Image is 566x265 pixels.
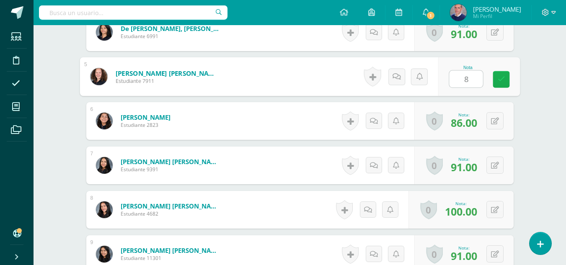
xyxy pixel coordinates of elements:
input: 0-100.0 [449,71,483,87]
span: Estudiante 7911 [115,77,219,85]
span: 100.00 [445,204,477,219]
img: 57a372fab86239f2430c13d699247429.png [96,201,113,218]
img: 6457fdf5885c0f97894b4602f4cf97bf.png [96,113,113,129]
span: 1 [426,11,435,20]
div: Nota [449,65,487,70]
span: Estudiante 6991 [121,33,221,40]
a: [PERSON_NAME] [PERSON_NAME] [115,69,219,77]
div: Nota: [445,201,477,206]
span: 86.00 [451,116,477,130]
span: Estudiante 4682 [121,210,221,217]
div: Nota: [451,245,477,251]
a: 0 [420,200,437,219]
img: 321c7303e71be5c229396fde750ebe85.png [90,68,107,85]
span: Estudiante 9391 [121,166,221,173]
span: Estudiante 2823 [121,121,171,129]
a: 0 [426,23,443,42]
span: 91.00 [451,249,477,263]
div: Nota: [451,23,477,29]
div: Nota: [451,112,477,118]
span: Mi Perfil [473,13,521,20]
input: Busca un usuario... [39,5,227,20]
a: [PERSON_NAME] [PERSON_NAME] [121,246,221,255]
a: [PERSON_NAME] [PERSON_NAME] [121,157,221,166]
span: 91.00 [451,160,477,174]
a: [PERSON_NAME] [PERSON_NAME] [121,202,221,210]
a: [PERSON_NAME] [121,113,171,121]
span: 91.00 [451,27,477,41]
img: 1515e9211533a8aef101277efa176555.png [450,4,467,21]
a: 0 [426,244,443,264]
span: [PERSON_NAME] [473,5,521,13]
img: 99d6209ceb1ca9a91457010f4420fdc4.png [96,157,113,174]
div: Nota: [451,156,477,162]
img: 183a221102ea69aa048d936303a74279.png [96,246,113,262]
a: 0 [426,111,443,131]
a: De [PERSON_NAME], [PERSON_NAME] [121,24,221,33]
img: 052a2ce7d32b897775d2b8c12b55569e.png [96,24,113,41]
span: Estudiante 11301 [121,255,221,262]
a: 0 [426,156,443,175]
